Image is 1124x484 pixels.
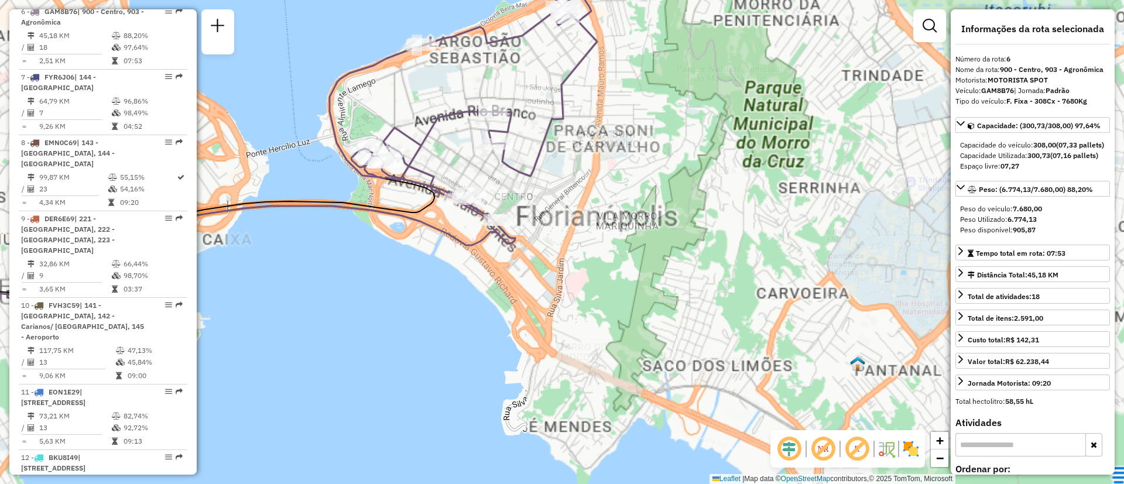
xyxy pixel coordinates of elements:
span: FYR6J06 [44,73,74,81]
i: % de utilização da cubagem [112,272,121,279]
div: Peso disponível: [960,225,1105,235]
a: Peso: (6.774,13/7.680,00) 88,20% [955,181,1110,197]
em: Rota exportada [176,301,183,308]
em: Opções [165,73,172,80]
i: Rota otimizada [177,174,184,181]
i: % de utilização da cubagem [112,424,121,431]
strong: R$ 142,31 [1006,335,1039,344]
td: 66,44% [123,258,182,270]
em: Opções [165,301,172,308]
a: Total de itens:2.591,00 [955,310,1110,325]
td: 09:00 [127,370,183,382]
span: 45,18 KM [1027,270,1058,279]
em: Rota exportada [176,73,183,80]
td: = [21,435,27,447]
i: Tempo total em rota [108,199,114,206]
em: Rota exportada [176,139,183,146]
strong: Padrão [1046,86,1070,95]
em: Opções [165,388,172,395]
strong: (07,16 pallets) [1050,151,1098,160]
h4: Atividades [955,417,1110,428]
span: FVH3C59 [49,301,80,310]
i: Total de Atividades [28,272,35,279]
td: = [21,283,27,295]
label: Ordenar por: [955,462,1110,476]
td: = [21,55,27,67]
td: 13 [39,422,111,434]
td: 04:52 [123,121,182,132]
i: Tempo total em rota [112,123,118,130]
td: / [21,356,27,368]
div: Jornada Motorista: 09:20 [968,378,1051,389]
h4: Informações da rota selecionada [955,23,1110,35]
td: / [21,270,27,282]
i: % de utilização da cubagem [112,109,121,116]
strong: 58,55 hL [1005,397,1033,406]
strong: 300,73 [1027,151,1050,160]
a: Distância Total:45,18 KM [955,266,1110,282]
td: 7 [39,107,111,119]
a: Jornada Motorista: 09:20 [955,375,1110,390]
span: Exibir NR [809,435,837,463]
span: DER6E69 [44,214,74,223]
div: Nome da rota: [955,64,1110,75]
span: | Jornada: [1014,86,1070,95]
i: Tempo total em rota [112,286,118,293]
span: 7 - [21,73,96,92]
span: | 143 - [GEOGRAPHIC_DATA], 144 - [GEOGRAPHIC_DATA] [21,138,115,168]
td: 88,20% [123,30,182,42]
td: 73,21 KM [39,410,111,422]
td: = [21,370,27,382]
span: Peso do veículo: [960,204,1042,213]
i: % de utilização da cubagem [112,44,121,51]
span: | [STREET_ADDRESS] [21,387,85,407]
td: 4,34 KM [39,197,108,208]
td: 98,49% [123,107,182,119]
div: Map data © contributors,© 2025 TomTom, Microsoft [710,474,955,484]
img: Exibir/Ocultar setores [902,440,920,458]
span: EMN0C69 [44,138,77,147]
td: 9 [39,270,111,282]
i: Distância Total [28,260,35,267]
div: Distância Total: [968,270,1058,280]
strong: 905,87 [1013,225,1036,234]
td: / [21,42,27,53]
a: Zoom in [931,432,948,449]
em: Rota exportada [176,454,183,461]
span: | 900 - Centro, 903 - Agronômica [21,7,144,26]
img: Fluxo de ruas [877,440,896,458]
td: 3,65 KM [39,283,111,295]
i: % de utilização do peso [112,260,121,267]
td: 99,87 KM [39,171,108,183]
td: 2,51 KM [39,55,111,67]
td: 64,79 KM [39,95,111,107]
i: Distância Total [28,413,35,420]
td: 09:13 [123,435,182,447]
td: 18 [39,42,111,53]
strong: 308,00 [1033,140,1056,149]
td: 97,64% [123,42,182,53]
strong: 18 [1032,292,1040,301]
td: 92,72% [123,422,182,434]
a: Capacidade: (300,73/308,00) 97,64% [955,117,1110,133]
a: Nova sessão e pesquisa [206,14,229,40]
i: Tempo total em rota [116,372,122,379]
span: Peso: (6.774,13/7.680,00) 88,20% [979,185,1093,194]
span: 9 - [21,214,115,255]
div: Veículo: [955,85,1110,96]
span: | 141 - [GEOGRAPHIC_DATA], 142 - Carianos/ [GEOGRAPHIC_DATA], 145 - Aeroporto [21,301,144,341]
em: Rota exportada [176,388,183,395]
span: 6 - [21,7,144,26]
span: Ocultar deslocamento [775,435,803,463]
div: Capacidade Utilizada: [960,150,1105,161]
em: Opções [165,8,172,15]
strong: (07,33 pallets) [1056,140,1104,149]
strong: MOTORISTA SPOT [988,75,1048,84]
td: 07:53 [123,55,182,67]
span: Tempo total em rota: 07:53 [976,249,1065,258]
div: Valor total: [968,356,1049,367]
td: 55,15% [119,171,176,183]
td: 45,84% [127,356,183,368]
td: 03:37 [123,283,182,295]
div: Espaço livre: [960,161,1105,171]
